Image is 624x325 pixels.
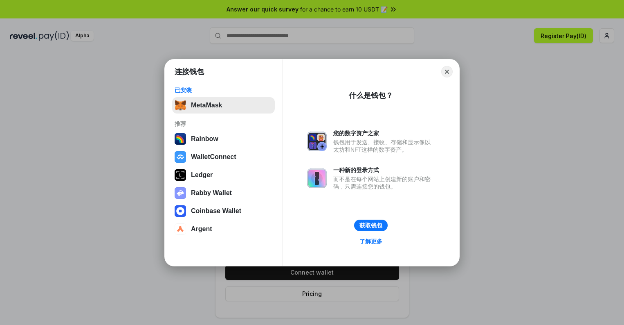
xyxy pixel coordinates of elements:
button: Rainbow [172,131,275,147]
div: MetaMask [191,102,222,109]
div: 推荐 [175,120,272,127]
button: Close [441,66,453,77]
img: svg+xml,%3Csvg%20xmlns%3D%22http%3A%2F%2Fwww.w3.org%2F2000%2Fsvg%22%20width%3D%2228%22%20height%3... [175,169,186,181]
button: Rabby Wallet [172,185,275,201]
a: 了解更多 [355,236,387,247]
img: svg+xml,%3Csvg%20width%3D%2228%22%20height%3D%2228%22%20viewBox%3D%220%200%2028%2028%22%20fill%3D... [175,151,186,163]
button: Ledger [172,167,275,183]
img: svg+xml,%3Csvg%20fill%3D%22none%22%20height%3D%2233%22%20viewBox%3D%220%200%2035%2033%22%20width%... [175,100,186,111]
div: 一种新的登录方式 [333,166,435,174]
img: svg+xml,%3Csvg%20width%3D%2228%22%20height%3D%2228%22%20viewBox%3D%220%200%2028%2028%22%20fill%3D... [175,205,186,217]
div: 钱包用于发送、接收、存储和显示像以太坊和NFT这样的数字资产。 [333,139,435,153]
button: Coinbase Wallet [172,203,275,219]
button: Argent [172,221,275,237]
div: 了解更多 [359,238,382,245]
div: 您的数字资产之家 [333,130,435,137]
div: 什么是钱包？ [349,91,393,100]
div: WalletConnect [191,153,236,161]
img: svg+xml,%3Csvg%20width%3D%22120%22%20height%3D%22120%22%20viewBox%3D%220%200%20120%20120%22%20fil... [175,133,186,145]
button: WalletConnect [172,149,275,165]
img: svg+xml,%3Csvg%20xmlns%3D%22http%3A%2F%2Fwww.w3.org%2F2000%2Fsvg%22%20fill%3D%22none%22%20viewBox... [307,168,327,188]
div: Argent [191,225,212,233]
div: Rainbow [191,135,218,143]
div: 已安装 [175,86,272,94]
h1: 连接钱包 [175,67,204,77]
div: 而不是在每个网站上创建新的账户和密码，只需连接您的钱包。 [333,175,435,190]
img: svg+xml,%3Csvg%20xmlns%3D%22http%3A%2F%2Fwww.w3.org%2F2000%2Fsvg%22%20fill%3D%22none%22%20viewBox... [175,187,186,199]
div: 获取钱包 [359,222,382,229]
button: MetaMask [172,97,275,114]
img: svg+xml,%3Csvg%20width%3D%2228%22%20height%3D%2228%22%20viewBox%3D%220%200%2028%2028%22%20fill%3D... [175,223,186,235]
div: Ledger [191,171,213,179]
img: svg+xml,%3Csvg%20xmlns%3D%22http%3A%2F%2Fwww.w3.org%2F2000%2Fsvg%22%20fill%3D%22none%22%20viewBox... [307,132,327,151]
button: 获取钱包 [354,220,388,231]
div: Rabby Wallet [191,189,232,197]
div: Coinbase Wallet [191,207,241,215]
